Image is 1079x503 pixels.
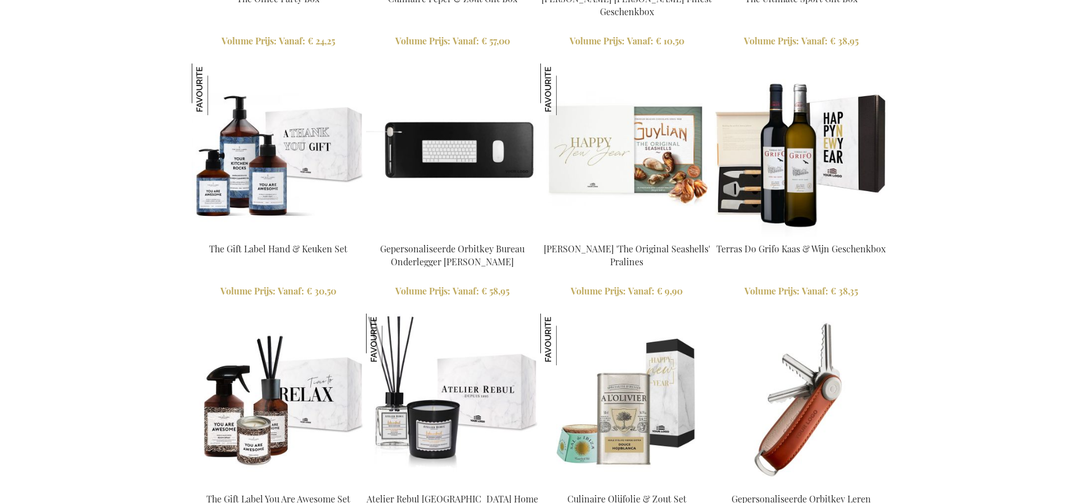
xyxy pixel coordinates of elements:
span: € 9,90 [657,285,683,297]
a: Volume Prijs: Vanaf € 24,25 [192,35,365,48]
img: Atelier Rebul Istanbul Home Kit [366,314,418,365]
span: Volume Prijs: [220,285,276,297]
a: Personalised Orbitkey Leather Key Organiser - Cognac [715,479,888,490]
img: Gepersonaliseerde Orbitkey Bureau Onderlegger Slim - Zwart [366,64,539,237]
span: € 10,50 [656,35,684,47]
a: Volume Prijs: Vanaf € 9,90 [540,285,714,298]
img: Atelier Rebul Istanbul Home Kit [366,314,539,487]
span: Vanaf [453,35,479,47]
span: Volume Prijs: [744,285,800,297]
img: Personalised Orbitkey Leather Key Organiser - Cognac [715,314,888,487]
img: Terras Do Grifo Cheese & Wine Box [715,64,888,237]
a: Terras Do Grifo Cheese & Wine Box [715,229,888,239]
span: Vanaf [279,35,305,47]
img: The Gift Label You Are Awesome Set [192,314,365,487]
a: Volume Prijs: Vanaf € 38,95 [715,35,888,48]
a: Gepersonaliseerde Orbitkey Bureau Onderlegger Slim - Zwart [366,229,539,239]
span: € 24,25 [308,35,335,47]
span: Vanaf [801,35,828,47]
a: Olive & Salt Culinary Set Culinaire Olijfolie & Zout Set [540,479,714,490]
span: Volume Prijs: [395,285,450,297]
span: Vanaf [802,285,828,297]
span: Vanaf [278,285,304,297]
img: Olive & Salt Culinary Set [540,314,714,487]
a: The Gift Label Hand & Keuken Set [209,243,347,255]
a: Volume Prijs: Vanaf € 30,50 [192,285,365,298]
span: € 58,95 [481,285,509,297]
img: Culinaire Olijfolie & Zout Set [540,314,592,365]
span: Volume Prijs: [395,35,450,47]
span: Vanaf [453,285,479,297]
span: Vanaf [627,35,653,47]
span: Volume Prijs: [570,35,625,47]
span: Volume Prijs: [222,35,277,47]
a: Volume Prijs: Vanaf € 57,00 [366,35,539,48]
a: Volume Prijs: Vanaf € 58,95 [366,285,539,298]
a: Guylian 'The Original Seashells' Pralines Guylian 'The Original Seashells' Pralines [540,229,714,239]
span: Vanaf [628,285,654,297]
span: Volume Prijs: [571,285,626,297]
a: Volume Prijs: Vanaf € 10,50 [540,35,714,48]
a: Terras Do Grifo Kaas & Wijn Geschenkbox [716,243,886,255]
a: The Gift Label You Are Awesome Set [192,479,365,490]
span: € 38,95 [830,35,859,47]
a: Gepersonaliseerde Orbitkey Bureau Onderlegger [PERSON_NAME] [380,243,525,268]
span: € 57,00 [481,35,510,47]
a: The Gift Label Hand & Kitchen Set The Gift Label Hand & Keuken Set [192,229,365,239]
a: Atelier Rebul Istanbul Home Kit Atelier Rebul Istanbul Home Kit [366,479,539,490]
img: Guylian 'The Original Seashells' Pralines [540,64,714,237]
img: Guylian 'The Original Seashells' Pralines [540,64,592,115]
a: [PERSON_NAME] 'The Original Seashells' Pralines [544,243,710,268]
a: Volume Prijs: Vanaf € 38,35 [715,285,888,298]
span: € 30,50 [306,285,336,297]
span: € 38,35 [830,285,858,297]
img: The Gift Label Hand & Kitchen Set [192,64,365,237]
img: The Gift Label Hand & Keuken Set [192,64,243,115]
span: Volume Prijs: [744,35,799,47]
